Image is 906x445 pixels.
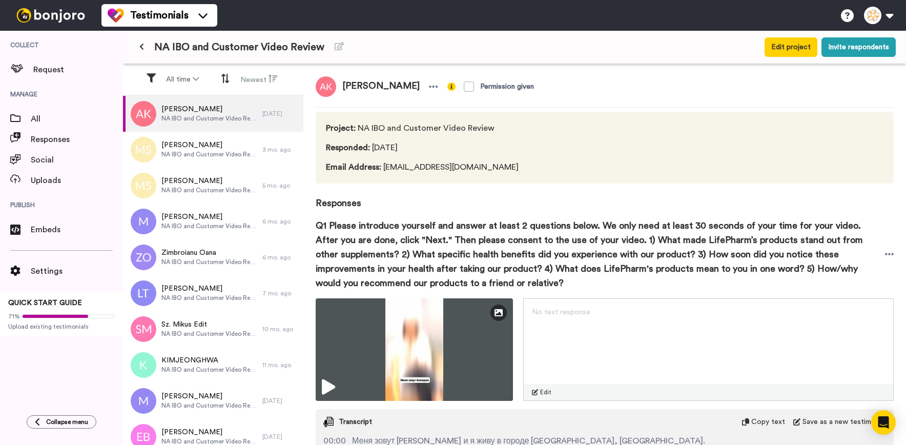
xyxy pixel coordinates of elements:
span: Embeds [31,224,123,236]
span: NA IBO and Customer Video Review [161,366,257,374]
span: [DATE] [326,141,519,154]
a: [PERSON_NAME]NA IBO and Customer Video Review[DATE] [123,383,303,419]
img: zo.png [131,245,156,270]
a: [PERSON_NAME]NA IBO and Customer Video Review3 mo. ago [123,132,303,168]
span: [EMAIL_ADDRESS][DOMAIN_NAME] [326,161,519,173]
span: Social [31,154,123,166]
span: Edit [540,388,551,396]
img: transcript.svg [323,417,334,427]
img: m.png [131,388,156,414]
div: [DATE] [262,433,298,441]
span: Q1 Please introduce yourself and answer at least 2 questions below. We only need at least 30 seco... [316,218,885,290]
span: Request [33,64,123,76]
span: NA IBO and Customer Video Review [161,401,257,410]
span: NA IBO and Customer Video Review [154,40,324,54]
span: NA IBO and Customer Video Review [161,222,257,230]
span: Copy text [751,417,785,427]
a: [PERSON_NAME]NA IBO and Customer Video Review7 mo. ago [123,275,303,311]
div: Permission given [480,82,534,92]
span: [PERSON_NAME] [161,284,257,294]
span: [PERSON_NAME] [161,427,257,437]
span: KIMJEONGHWA [161,355,257,366]
span: Responses [316,184,894,210]
span: Email Address : [326,163,381,171]
span: NA IBO and Customer Video Review [161,114,257,123]
span: NA IBO and Customer Video Review [161,294,257,302]
span: Transcript [339,417,372,427]
div: 11 mo. ago [262,361,298,369]
span: [PERSON_NAME] [161,104,257,114]
span: Uploads [31,174,123,187]
span: NA IBO and Customer Video Review [161,150,257,158]
img: m.png [131,209,156,234]
button: All time [160,70,205,89]
img: ak.png [316,76,336,97]
span: Zimbroianu Oana [161,248,257,258]
div: 5 mo. ago [262,181,298,190]
button: Edit project [765,37,817,57]
span: Sz. Mikus Edit [161,319,257,330]
a: Sz. Mikus EditNA IBO and Customer Video Review10 mo. ago [123,311,303,347]
span: Collapse menu [46,418,88,426]
a: [PERSON_NAME]NA IBO and Customer Video Review6 mo. ago [123,204,303,239]
img: ms.png [131,137,156,163]
button: Invite respondents [821,37,896,57]
img: sm.png [131,316,156,342]
span: [PERSON_NAME] [161,176,257,186]
img: k.png [131,352,156,378]
a: KIMJEONGHWANA IBO and Customer Video Review11 mo. ago [123,347,303,383]
img: bj-logo-header-white.svg [12,8,89,23]
img: lt.png [131,280,156,306]
span: NA IBO and Customer Video Review [161,330,257,338]
button: Collapse menu [27,415,96,429]
span: All [31,113,123,125]
span: NA IBO and Customer Video Review [326,122,519,134]
div: 3 mo. ago [262,146,298,154]
span: [PERSON_NAME] [161,212,257,222]
span: Testimonials [130,8,189,23]
a: Zimbroianu OanaNA IBO and Customer Video Review6 mo. ago [123,239,303,275]
img: 524101de-3b2d-48a7-a813-ffee858c4cc4-thumbnail_full-1757267940.jpg [316,298,513,401]
a: [PERSON_NAME]NA IBO and Customer Video Review5 mo. ago [123,168,303,204]
span: Project : [326,124,356,132]
img: tm-color.svg [108,7,124,24]
button: Newest [234,70,284,89]
div: Open Intercom Messenger [871,410,896,435]
div: 6 mo. ago [262,217,298,226]
img: ak.png [131,101,156,127]
img: ms.png [131,173,156,198]
span: No text response [532,309,590,316]
div: [DATE] [262,397,298,405]
span: Responses [31,133,123,146]
span: Upload existing testimonials [8,322,115,331]
span: 71% [8,312,20,320]
span: QUICK START GUIDE [8,299,82,307]
span: Settings [31,265,123,277]
div: 7 mo. ago [262,289,298,297]
span: [PERSON_NAME] [161,391,257,401]
span: [PERSON_NAME] [336,76,426,97]
span: Responded : [326,144,370,152]
div: 10 mo. ago [262,325,298,333]
div: 6 mo. ago [262,253,298,261]
span: [PERSON_NAME] [161,140,257,150]
span: NA IBO and Customer Video Review [161,186,257,194]
img: info-yellow.svg [447,83,456,91]
span: NA IBO and Customer Video Review [161,258,257,266]
a: [PERSON_NAME]NA IBO and Customer Video Review[DATE] [123,96,303,132]
div: [DATE] [262,110,298,118]
span: Save as a new testimonial [802,417,886,427]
